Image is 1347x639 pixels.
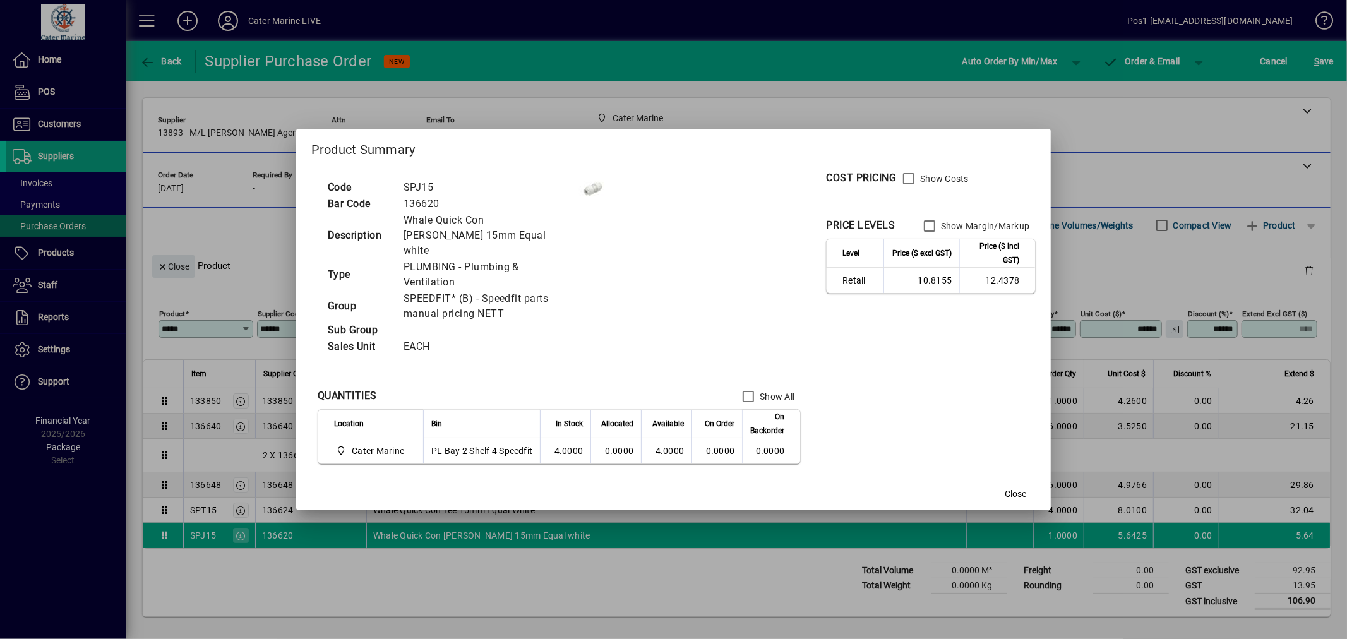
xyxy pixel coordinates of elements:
[641,438,691,463] td: 4.0000
[742,438,800,463] td: 0.0000
[397,290,564,322] td: SPEEDFIT* (B) - Speedfit parts manual pricing NETT
[883,268,959,293] td: 10.8155
[590,438,641,463] td: 0.0000
[397,338,564,355] td: EACH
[842,274,876,287] span: Retail
[540,438,590,463] td: 4.0000
[967,239,1019,267] span: Price ($ incl GST)
[397,196,564,212] td: 136620
[826,170,896,186] div: COST PRICING
[321,196,397,212] td: Bar Code
[601,417,633,431] span: Allocated
[826,218,895,233] div: PRICE LEVELS
[556,417,583,431] span: In Stock
[397,259,564,290] td: PLUMBING - Plumbing & Ventilation
[918,172,969,185] label: Show Costs
[706,446,735,456] span: 0.0000
[321,179,397,196] td: Code
[318,388,377,403] div: QUANTITIES
[423,438,540,463] td: PL Bay 2 Shelf 4 Speedfit
[938,220,1030,232] label: Show Margin/Markup
[397,179,564,196] td: SPJ15
[959,268,1035,293] td: 12.4378
[334,417,364,431] span: Location
[842,246,859,260] span: Level
[757,390,794,403] label: Show All
[995,482,1036,505] button: Close
[321,322,397,338] td: Sub Group
[296,129,1051,165] h2: Product Summary
[397,212,564,259] td: Whale Quick Con [PERSON_NAME] 15mm Equal white
[750,410,784,438] span: On Backorder
[334,443,410,458] span: Cater Marine
[321,338,397,355] td: Sales Unit
[892,246,952,260] span: Price ($ excl GST)
[352,445,404,457] span: Cater Marine
[1005,487,1026,501] span: Close
[652,417,684,431] span: Available
[321,212,397,259] td: Description
[431,417,442,431] span: Bin
[321,290,397,322] td: Group
[564,166,627,213] img: contain
[321,259,397,290] td: Type
[705,417,734,431] span: On Order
